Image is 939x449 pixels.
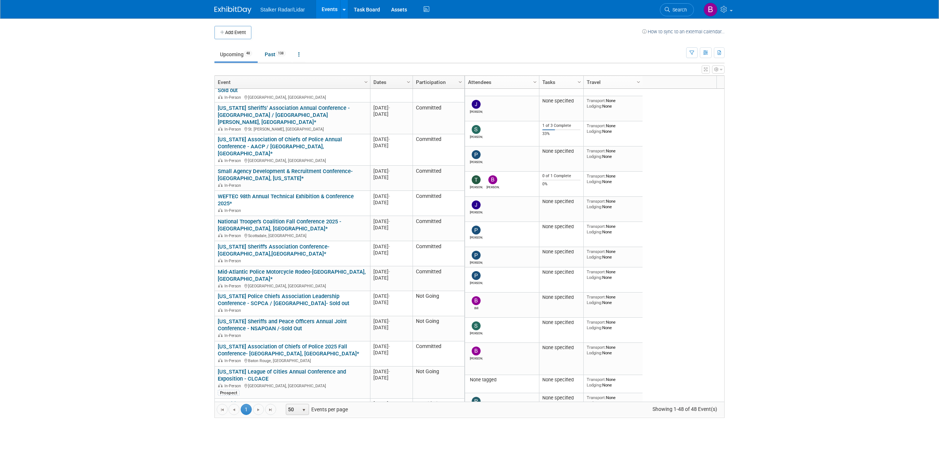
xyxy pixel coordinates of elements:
[457,76,465,87] a: Column Settings
[373,224,409,231] div: [DATE]
[389,244,390,249] span: -
[470,280,483,285] div: Patrick Fagan
[472,100,481,109] img: Joe Bartels
[389,193,390,199] span: -
[542,345,581,351] div: None specified
[276,51,286,56] span: 138
[472,271,481,280] img: Patrick Fagan
[587,345,640,355] div: None None
[373,324,409,331] div: [DATE]
[542,98,581,104] div: None specified
[373,275,409,281] div: [DATE]
[373,76,408,88] a: Dates
[231,407,237,413] span: Go to the previous page
[472,200,481,209] img: Joe Bartels
[373,368,409,375] div: [DATE]
[244,51,252,56] span: 48
[542,148,581,154] div: None specified
[413,102,464,134] td: Committed
[413,399,464,423] td: Considering
[488,175,497,184] img: Brooke Journet
[587,395,640,406] div: None None
[472,397,481,406] img: Robert Mele
[373,142,409,149] div: [DATE]
[587,377,640,388] div: None None
[218,168,353,182] a: Small Agency Development & Recruitment Conference- [GEOGRAPHIC_DATA], [US_STATE]*
[635,79,641,85] span: Column Settings
[218,183,223,187] img: In-Person Event
[470,305,483,310] div: Bill Johnson
[587,199,640,209] div: None None
[224,284,243,288] span: In-Person
[413,341,464,367] td: Committed
[587,104,602,109] span: Lodging:
[219,407,225,413] span: Go to the first page
[389,369,390,374] span: -
[413,266,464,291] td: Committed
[542,182,581,187] div: 0%
[214,6,251,14] img: ExhibitDay
[576,79,582,85] span: Column Settings
[363,79,369,85] span: Column Settings
[413,166,464,191] td: Committed
[468,377,536,383] div: None tagged
[587,199,606,204] span: Transport:
[218,284,223,287] img: In-Person Event
[373,218,409,224] div: [DATE]
[531,76,539,87] a: Column Settings
[587,395,606,400] span: Transport:
[542,76,579,88] a: Tasks
[259,47,291,61] a: Past138
[260,7,305,13] span: Stalker Radar/Lidar
[587,401,602,406] span: Lodging:
[487,184,499,189] div: Brooke Journet
[217,404,228,415] a: Go to the first page
[587,350,602,355] span: Lodging:
[218,343,359,357] a: [US_STATE] Association of Chiefs of Police 2025 Fall Conference- [GEOGRAPHIC_DATA], [GEOGRAPHIC_D...
[587,300,602,305] span: Lodging:
[373,350,409,356] div: [DATE]
[389,168,390,174] span: -
[389,344,390,349] span: -
[587,254,602,260] span: Lodging:
[472,226,481,234] img: Peter Bauer
[218,308,223,312] img: In-Person Event
[218,126,367,132] div: St. [PERSON_NAME], [GEOGRAPHIC_DATA]
[389,293,390,299] span: -
[542,294,581,300] div: None specified
[587,377,606,382] span: Transport:
[218,269,366,282] a: Mid-Atlantic Police Motorcycle Rodeo-[GEOGRAPHIC_DATA], [GEOGRAPHIC_DATA]*
[218,208,223,212] img: In-Person Event
[542,320,581,325] div: None specified
[587,275,602,280] span: Lodging:
[373,401,409,407] div: [DATE]
[218,158,223,162] img: In-Person Event
[218,233,223,237] img: In-Person Event
[416,76,460,88] a: Participation
[373,193,409,199] div: [DATE]
[373,318,409,324] div: [DATE]
[587,345,606,350] span: Transport:
[218,94,367,100] div: [GEOGRAPHIC_DATA], [GEOGRAPHIC_DATA]
[472,125,481,134] img: Stephen Barlag
[587,269,606,274] span: Transport:
[470,134,483,139] div: Stephen Barlag
[373,293,409,299] div: [DATE]
[389,136,390,142] span: -
[373,174,409,180] div: [DATE]
[472,347,481,355] img: Brian Wong
[587,325,602,330] span: Lodging:
[218,105,350,125] a: [US_STATE] Sheriffs' Association Annual Conference - [GEOGRAPHIC_DATA] / [GEOGRAPHIC_DATA][PERSON...
[587,229,602,234] span: Lodging:
[224,384,243,388] span: In-Person
[670,7,687,13] span: Search
[218,95,223,99] img: In-Person Event
[587,173,640,184] div: None None
[228,404,240,415] a: Go to the previous page
[470,355,483,360] div: Brian Wong
[457,79,463,85] span: Column Settings
[542,249,581,255] div: None specified
[587,224,606,229] span: Transport:
[373,375,409,381] div: [DATE]
[587,269,640,280] div: None None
